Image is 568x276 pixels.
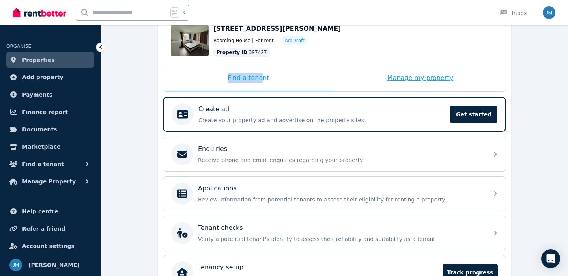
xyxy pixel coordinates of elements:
[163,97,506,132] a: Create adCreate your property ad and advertise on the property sitesGet started
[6,156,94,172] button: Find a tenant
[334,65,506,91] div: Manage my property
[9,259,22,271] img: Jason Ma
[543,6,555,19] img: Jason Ma
[163,137,506,171] a: EnquiriesReceive phone and email enquiries regarding your property
[213,25,341,32] span: [STREET_ADDRESS][PERSON_NAME]
[6,69,94,85] a: Add property
[22,224,65,233] span: Refer a friend
[6,203,94,219] a: Help centre
[182,9,185,16] span: k
[22,125,57,134] span: Documents
[198,104,229,114] p: Create ad
[22,90,52,99] span: Payments
[163,65,334,91] div: Find a tenant
[22,177,76,186] span: Manage Property
[198,235,484,243] p: Verify a potential tenant's identity to assess their reliability and suitability as a tenant
[198,223,243,233] p: Tenant checks
[217,49,247,56] span: Property ID
[22,107,68,117] span: Finance report
[6,173,94,189] button: Manage Property
[198,144,227,154] p: Enquiries
[22,241,75,251] span: Account settings
[213,48,270,57] div: : 397427
[450,106,497,123] span: Get started
[6,121,94,137] a: Documents
[198,184,237,193] p: Applications
[6,221,94,237] a: Refer a friend
[285,37,305,44] span: Ad: Draft
[198,156,484,164] p: Receive phone and email enquiries regarding your property
[13,7,66,19] img: RentBetter
[6,87,94,103] a: Payments
[198,196,484,203] p: Review information from potential tenants to assess their eligibility for renting a property
[22,73,64,82] span: Add property
[499,9,527,17] div: Inbox
[163,216,506,250] a: Tenant checksVerify a potential tenant's identity to assess their reliability and suitability as ...
[198,263,243,272] p: Tenancy setup
[6,43,31,49] span: ORGANISE
[28,260,80,270] span: [PERSON_NAME]
[541,249,560,268] div: Open Intercom Messenger
[6,238,94,254] a: Account settings
[22,55,55,65] span: Properties
[213,37,274,44] span: Rooming House | For rent
[198,116,445,124] p: Create your property ad and advertise on the property sites
[163,177,506,211] a: ApplicationsReview information from potential tenants to assess their eligibility for renting a p...
[22,142,60,151] span: Marketplace
[6,139,94,155] a: Marketplace
[6,52,94,68] a: Properties
[6,104,94,120] a: Finance report
[22,159,64,169] span: Find a tenant
[22,207,58,216] span: Help centre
